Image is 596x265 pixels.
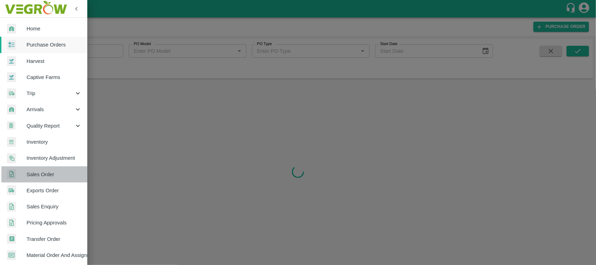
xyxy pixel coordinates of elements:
[7,218,16,228] img: sales
[7,121,15,130] img: qualityReport
[27,187,82,194] span: Exports Order
[27,138,82,146] span: Inventory
[7,24,16,34] img: whArrival
[27,203,82,210] span: Sales Enquiry
[7,202,16,212] img: sales
[27,89,74,97] span: Trip
[27,25,82,33] span: Home
[27,154,82,162] span: Inventory Adjustment
[7,234,16,244] img: whTransfer
[27,41,82,49] span: Purchase Orders
[7,153,16,163] img: inventory
[27,219,82,227] span: Pricing Approvals
[7,56,16,66] img: harvest
[7,185,16,195] img: shipments
[7,105,16,115] img: whArrival
[27,57,82,65] span: Harvest
[27,235,82,243] span: Transfer Order
[7,88,16,99] img: delivery
[7,137,16,147] img: whInventory
[7,169,16,179] img: sales
[7,40,16,50] img: reciept
[27,106,74,113] span: Arrivals
[7,250,16,260] img: centralMaterial
[27,122,74,130] span: Quality Report
[27,73,82,81] span: Captive Farms
[27,171,82,178] span: Sales Order
[7,72,16,83] img: harvest
[27,251,82,259] span: Material Order And Assignment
